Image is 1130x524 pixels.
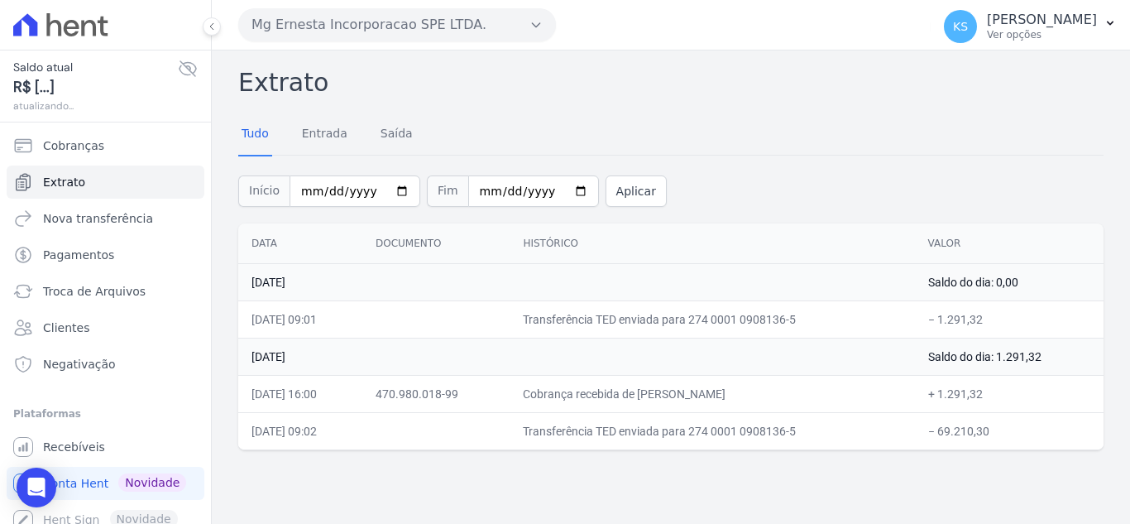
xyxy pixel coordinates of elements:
[238,338,915,375] td: [DATE]
[238,64,1104,101] h2: Extrato
[7,311,204,344] a: Clientes
[43,283,146,300] span: Troca de Arquivos
[510,412,914,449] td: Transferência TED enviada para 274 0001 0908136-5
[13,404,198,424] div: Plataformas
[43,137,104,154] span: Cobranças
[43,475,108,492] span: Conta Hent
[13,76,178,99] span: R$ [...]
[43,210,153,227] span: Nova transferência
[606,175,667,207] button: Aplicar
[7,238,204,272] a: Pagamentos
[362,375,510,412] td: 470.980.018-99
[13,59,178,76] span: Saldo atual
[7,202,204,235] a: Nova transferência
[7,129,204,162] a: Cobranças
[915,375,1104,412] td: + 1.291,32
[7,166,204,199] a: Extrato
[7,348,204,381] a: Negativação
[13,99,178,113] span: atualizando...
[915,412,1104,449] td: − 69.210,30
[118,474,186,492] span: Novidade
[43,320,89,336] span: Clientes
[915,300,1104,338] td: − 1.291,32
[238,113,272,156] a: Tudo
[510,375,914,412] td: Cobrança recebida de [PERSON_NAME]
[238,224,362,264] th: Data
[987,28,1097,41] p: Ver opções
[238,412,362,449] td: [DATE] 09:02
[510,224,914,264] th: Histórico
[427,175,468,207] span: Fim
[43,247,114,263] span: Pagamentos
[377,113,416,156] a: Saída
[238,175,290,207] span: Início
[510,300,914,338] td: Transferência TED enviada para 274 0001 0908136-5
[953,21,968,32] span: KS
[7,275,204,308] a: Troca de Arquivos
[43,356,116,373] span: Negativação
[7,467,204,500] a: Conta Hent Novidade
[987,12,1097,28] p: [PERSON_NAME]
[915,263,1104,300] td: Saldo do dia: 0,00
[931,3,1130,50] button: KS [PERSON_NAME] Ver opções
[7,430,204,464] a: Recebíveis
[43,439,105,455] span: Recebíveis
[238,263,915,300] td: [DATE]
[299,113,351,156] a: Entrada
[915,338,1104,375] td: Saldo do dia: 1.291,32
[362,224,510,264] th: Documento
[238,300,362,338] td: [DATE] 09:01
[17,468,56,507] div: Open Intercom Messenger
[915,224,1104,264] th: Valor
[238,8,556,41] button: Mg Ernesta Incorporacao SPE LTDA.
[43,174,85,190] span: Extrato
[238,375,362,412] td: [DATE] 16:00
